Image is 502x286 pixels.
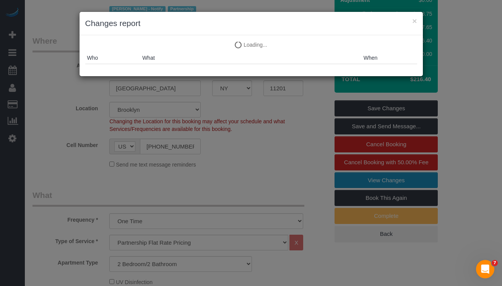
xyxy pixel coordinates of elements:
[85,41,417,49] p: Loading...
[80,12,423,76] sui-modal: Changes report
[476,260,494,278] iframe: Intercom live chat
[85,52,141,64] th: Who
[140,52,362,64] th: What
[362,52,417,64] th: When
[85,18,417,29] h3: Changes report
[492,260,498,266] span: 7
[412,17,417,25] button: ×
